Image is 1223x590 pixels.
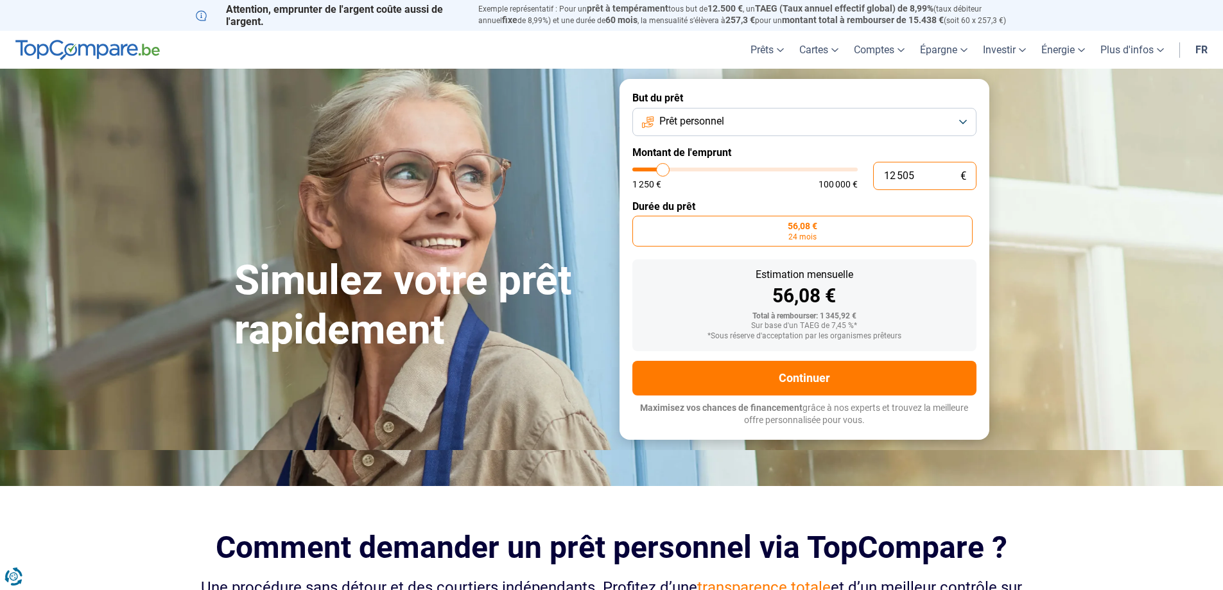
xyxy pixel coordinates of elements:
[643,322,966,331] div: Sur base d'un TAEG de 7,45 %*
[743,31,792,69] a: Prêts
[975,31,1034,69] a: Investir
[15,40,160,60] img: TopCompare
[819,180,858,189] span: 100 000 €
[478,3,1028,26] p: Exemple représentatif : Pour un tous but de , un (taux débiteur annuel de 8,99%) et une durée de ...
[707,3,743,13] span: 12.500 €
[632,361,976,395] button: Continuer
[782,15,944,25] span: montant total à rembourser de 15.438 €
[643,312,966,321] div: Total à rembourser: 1 345,92 €
[643,286,966,306] div: 56,08 €
[605,15,638,25] span: 60 mois
[632,402,976,427] p: grâce à nos experts et trouvez la meilleure offre personnalisée pour vous.
[725,15,755,25] span: 257,3 €
[632,180,661,189] span: 1 250 €
[1093,31,1172,69] a: Plus d'infos
[643,270,966,280] div: Estimation mensuelle
[632,92,976,104] label: But du prêt
[196,3,463,28] p: Attention, emprunter de l'argent coûte aussi de l'argent.
[1188,31,1215,69] a: fr
[587,3,668,13] span: prêt à tempérament
[502,15,517,25] span: fixe
[640,403,802,413] span: Maximisez vos chances de financement
[632,108,976,136] button: Prêt personnel
[196,530,1028,565] h2: Comment demander un prêt personnel via TopCompare ?
[912,31,975,69] a: Épargne
[632,146,976,159] label: Montant de l'emprunt
[788,221,817,230] span: 56,08 €
[788,233,817,241] span: 24 mois
[755,3,933,13] span: TAEG (Taux annuel effectif global) de 8,99%
[960,171,966,182] span: €
[1034,31,1093,69] a: Énergie
[846,31,912,69] a: Comptes
[234,256,604,355] h1: Simulez votre prêt rapidement
[792,31,846,69] a: Cartes
[643,332,966,341] div: *Sous réserve d'acceptation par les organismes prêteurs
[632,200,976,213] label: Durée du prêt
[659,114,724,128] span: Prêt personnel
